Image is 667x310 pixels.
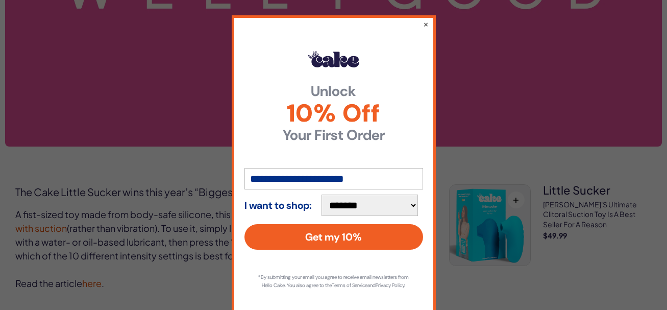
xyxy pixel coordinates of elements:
strong: I want to shop: [244,200,312,211]
strong: Unlock [244,84,423,99]
img: Hello Cake [308,51,359,67]
a: Privacy Policy [376,282,404,289]
a: Terms of Service [332,282,367,289]
button: Get my 10% [244,224,423,250]
span: 10% Off [244,101,423,126]
p: *By submitting your email you agree to receive email newsletters from Hello Cake. You also agree ... [255,273,413,290]
strong: Your First Order [244,128,423,142]
button: × [423,19,429,29]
